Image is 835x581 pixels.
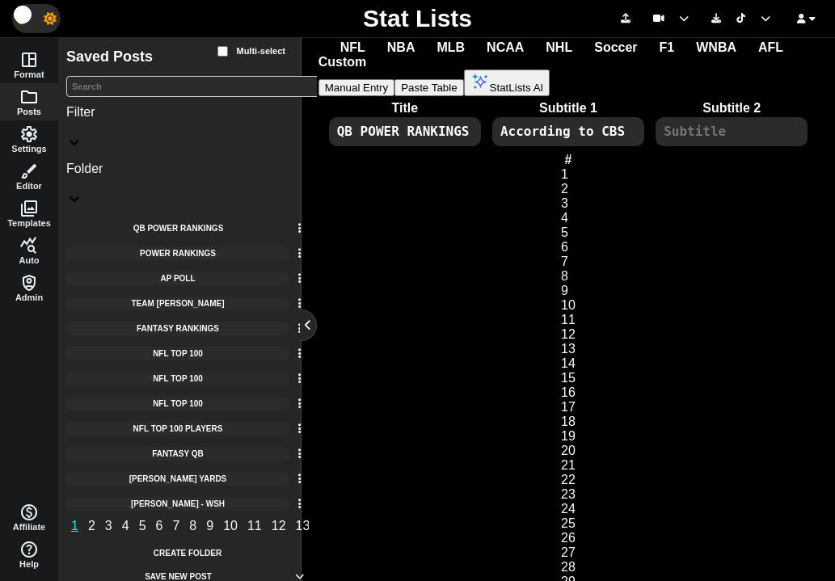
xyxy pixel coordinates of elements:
div: 24 [561,502,576,516]
div: 2 [561,182,576,196]
div: 14 [561,356,576,371]
span: NFL [340,40,365,54]
span: F1 [660,40,675,54]
textarea: QB POWER RANKINGS [329,117,481,146]
span: AFL [758,40,783,54]
span: 7 [170,516,182,535]
span: space_dashboard [19,50,39,69]
input: Custom [791,40,803,52]
div: 22 [561,473,576,487]
div: 25 [561,516,576,531]
input: WNBA [682,40,694,52]
span: brush [19,162,39,181]
div: 26 [561,531,576,545]
input: NBA [373,40,385,52]
input: Soccer [580,40,592,52]
div: 11 [561,313,576,327]
span: 13 [293,516,313,535]
input: NHL [532,40,543,52]
span: 1 [69,516,81,535]
span: Soccer [594,40,637,54]
button: [PERSON_NAME] YARDS [66,472,289,486]
span: Custom [318,55,367,69]
label: Title [323,101,487,116]
span: 11 [245,516,264,535]
div: 3 [561,196,576,211]
span: NHL [546,40,572,54]
button: AP POLL [66,272,289,285]
div: 9 [561,284,576,298]
div: 5 [561,225,576,240]
input: NFL [327,40,338,52]
label: Subtitle 2 [650,101,813,116]
button: NFL TOP 100 [66,397,289,410]
button: Team [PERSON_NAME] [66,297,289,310]
span: 5 [137,516,149,535]
div: 1 [561,167,576,182]
div: Folder [66,162,228,176]
span: 3 [103,516,115,535]
button: NFL TOP 100 [66,347,289,360]
button: Fantasy QB [66,447,289,461]
button: QB POWER RANKINGS [66,221,290,235]
span: 2 [86,516,98,535]
button: NFL Top 100 Players [66,422,289,436]
span: query_stats [19,236,39,255]
input: AFL [744,40,756,52]
span: 6 [154,516,166,535]
span: monetization_on [19,503,39,522]
span: 9 [204,516,216,535]
span: 8 [187,516,199,535]
div: 6 [561,240,576,255]
div: 8 [561,269,576,284]
span: 4 [120,516,132,535]
button: [PERSON_NAME] - WSH [66,497,289,511]
button: Paste Table [394,79,463,96]
div: 23 [561,487,576,502]
span: NCAA [487,40,524,54]
div: 18 [561,415,576,429]
div: 17 [561,400,576,415]
span: folder [19,87,39,107]
div: 12 [561,327,576,342]
span: 12 [269,516,289,535]
span: NBA [387,40,415,54]
button: Power Rankings [66,246,289,260]
button: Fantasy Rankings [66,322,289,335]
div: 4 [561,211,576,225]
input: F1 [646,40,657,52]
div: 20 [561,444,576,458]
span: settings [19,124,39,144]
input: NCAA [473,40,484,52]
button: Create Folder [66,546,309,560]
div: 15 [561,371,576,385]
label: Multi-select [236,46,285,56]
button: Manual Entry [318,79,395,96]
label: Subtitle 1 [487,101,650,116]
span: WNBA [696,40,736,54]
button: StatLists AI [464,69,550,96]
div: 10 [561,298,576,313]
div: Filter [66,105,309,120]
div: 28 [561,560,576,575]
input: Search [66,76,320,97]
span: photo_library [19,199,39,218]
h1: Stat Lists [363,5,472,32]
h5: Saved Posts [66,48,153,65]
span: shield_person [19,273,39,293]
div: 13 [561,342,576,356]
textarea: According to CBS [492,117,644,146]
button: NFL TOP 100 [66,372,289,385]
span: 10 [221,516,240,535]
div: 27 [561,545,576,560]
span: help [19,540,39,559]
div: 19 [561,429,576,444]
label: # [565,153,572,167]
span: MLB [436,40,465,54]
div: 7 [561,255,576,269]
div: 16 [561,385,576,400]
input: MLB [423,40,434,52]
div: 21 [561,458,576,473]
